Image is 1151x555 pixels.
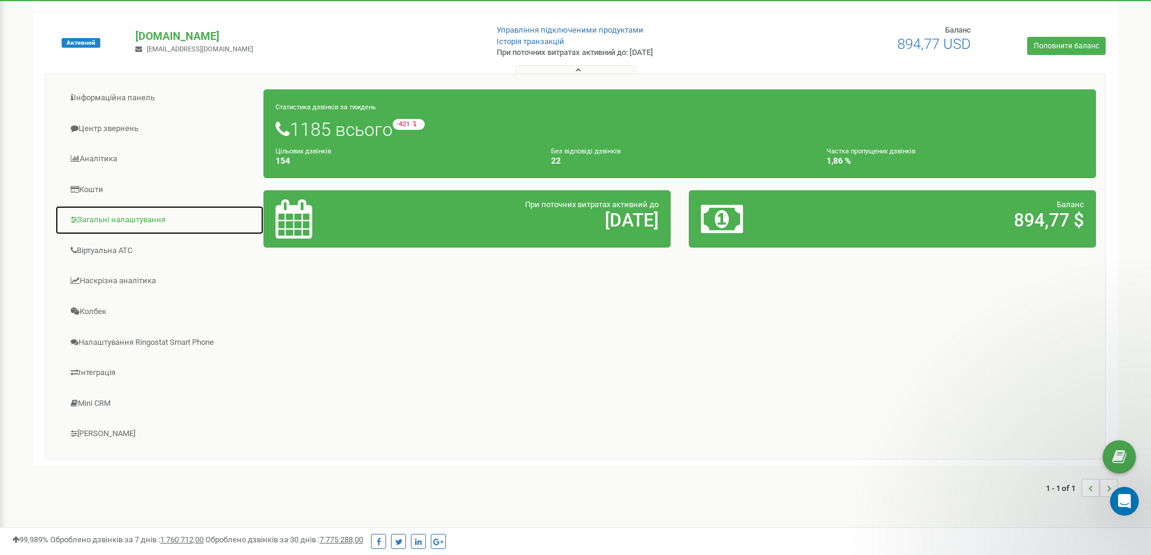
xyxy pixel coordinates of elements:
small: -421 [393,119,425,130]
a: Колбек [55,297,264,327]
u: 1 760 712,00 [160,535,204,544]
a: Загальні налаштування [55,205,264,235]
a: Налаштування Ringostat Smart Phone [55,328,264,358]
small: Статистика дзвінків за тиждень [276,103,376,111]
span: При поточних витратах активний до [525,200,659,209]
a: Аналiтика [55,144,264,174]
small: Частка пропущених дзвінків [827,147,915,155]
p: [DOMAIN_NAME] [135,28,477,44]
a: Управління підключеними продуктами [497,25,643,34]
a: Інформаційна панель [55,83,264,113]
h2: [DATE] [409,210,659,230]
h4: 1,86 % [827,156,1084,165]
small: Без відповіді дзвінків [551,147,621,155]
h2: 894,77 $ [834,210,1084,230]
h4: 154 [276,156,533,165]
a: Поповнити баланс [1027,37,1106,55]
a: [PERSON_NAME] [55,419,264,449]
a: Наскрізна аналітика [55,266,264,296]
nav: ... [1046,467,1118,509]
a: Кошти [55,175,264,205]
span: 99,989% [12,535,48,544]
a: Віртуальна АТС [55,236,264,266]
span: Баланс [945,25,971,34]
a: Історія транзакцій [497,37,564,46]
span: Оброблено дзвінків за 7 днів : [50,535,204,544]
a: Центр звернень [55,114,264,144]
h1: 1185 всього [276,119,1084,140]
span: Оброблено дзвінків за 30 днів : [205,535,363,544]
u: 7 775 288,00 [320,535,363,544]
span: Баланс [1057,200,1084,209]
span: [EMAIL_ADDRESS][DOMAIN_NAME] [147,45,253,53]
small: Цільових дзвінків [276,147,331,155]
p: При поточних витратах активний до: [DATE] [497,47,748,59]
span: 894,77 USD [897,36,971,53]
a: Інтеграція [55,358,264,388]
span: Активний [62,38,100,48]
a: Mini CRM [55,389,264,419]
h4: 22 [551,156,808,165]
span: 1 - 1 of 1 [1046,479,1082,497]
iframe: Intercom live chat [1110,487,1139,516]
